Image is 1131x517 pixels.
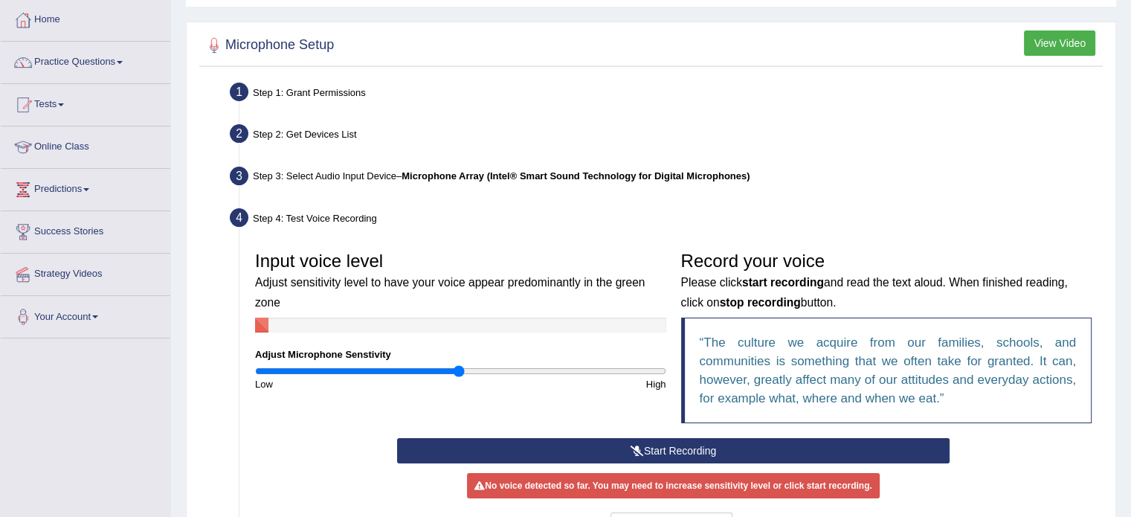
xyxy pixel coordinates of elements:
[402,170,750,182] b: Microphone Array (Intel® Smart Sound Technology for Digital Microphones)
[681,276,1068,308] small: Please click and read the text aloud. When finished reading, click on button.
[248,377,460,391] div: Low
[223,204,1109,237] div: Step 4: Test Voice Recording
[223,78,1109,111] div: Step 1: Grant Permissions
[1,42,170,79] a: Practice Questions
[700,335,1077,405] q: The culture we acquire from our families, schools, and communities is something that we often tak...
[742,276,824,289] b: start recording
[467,473,879,498] div: No voice detected so far. You may need to increase sensitivity level or click start recording.
[681,251,1092,310] h3: Record your voice
[1024,30,1095,56] button: View Video
[1,254,170,291] a: Strategy Videos
[1,211,170,248] a: Success Stories
[203,34,334,57] h2: Microphone Setup
[720,296,801,309] b: stop recording
[223,120,1109,152] div: Step 2: Get Devices List
[1,296,170,333] a: Your Account
[460,377,673,391] div: High
[255,251,666,310] h3: Input voice level
[397,438,950,463] button: Start Recording
[255,276,645,308] small: Adjust sensitivity level to have your voice appear predominantly in the green zone
[1,126,170,164] a: Online Class
[223,162,1109,195] div: Step 3: Select Audio Input Device
[255,347,391,362] label: Adjust Microphone Senstivity
[1,84,170,121] a: Tests
[396,170,750,182] span: –
[1,169,170,206] a: Predictions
